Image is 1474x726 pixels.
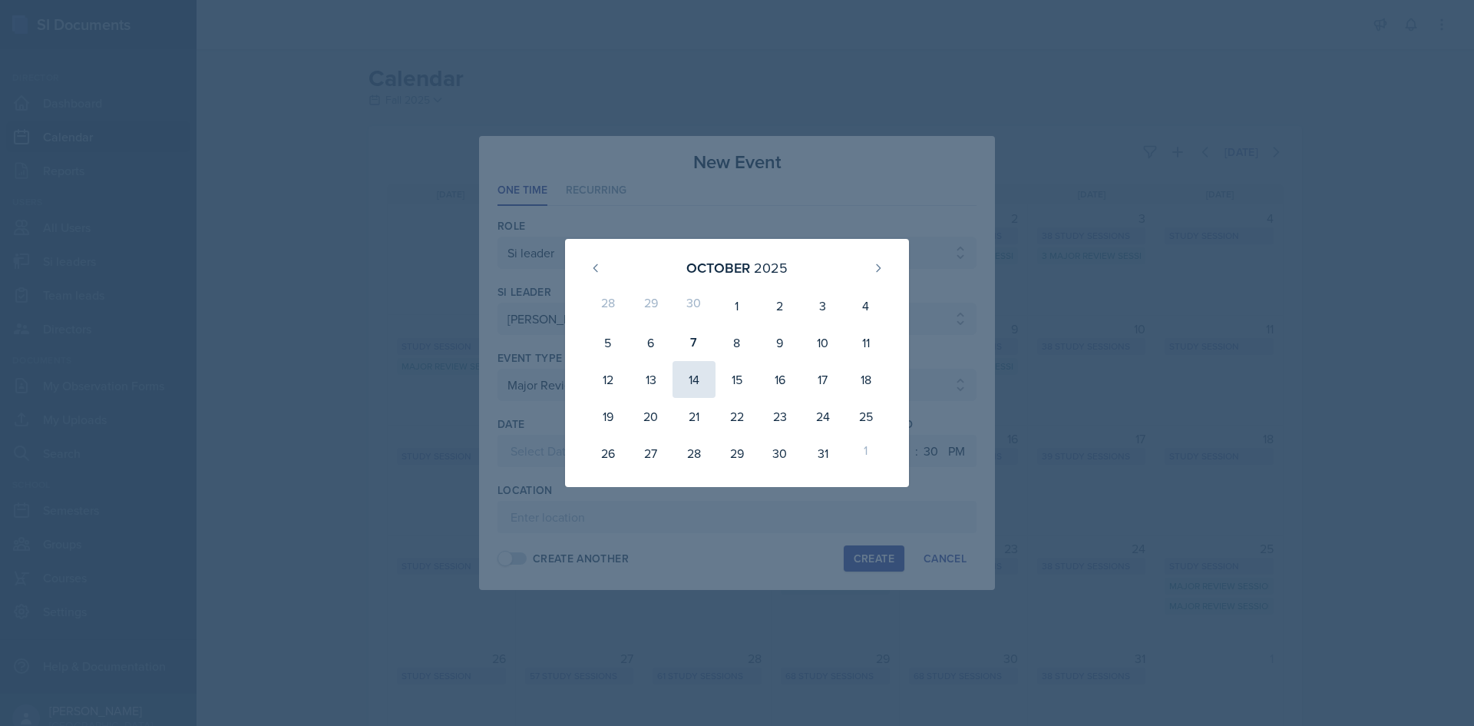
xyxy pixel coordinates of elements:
div: 28 [673,435,716,472]
div: 2025 [754,257,788,278]
div: 12 [587,361,630,398]
div: 30 [673,287,716,324]
div: 29 [716,435,758,472]
div: 17 [801,361,844,398]
div: 2 [758,287,801,324]
div: 15 [716,361,758,398]
div: 1 [716,287,758,324]
div: 10 [801,324,844,361]
div: 26 [587,435,630,472]
div: 8 [716,324,758,361]
div: 5 [587,324,630,361]
div: 11 [844,324,887,361]
div: 4 [844,287,887,324]
div: 9 [758,324,801,361]
div: 6 [630,324,673,361]
div: 18 [844,361,887,398]
div: 1 [844,435,887,472]
div: 29 [630,287,673,324]
div: 23 [758,398,801,435]
div: 21 [673,398,716,435]
div: 24 [801,398,844,435]
div: 13 [630,361,673,398]
div: 20 [630,398,673,435]
div: 28 [587,287,630,324]
div: 27 [630,435,673,472]
div: 14 [673,361,716,398]
div: 30 [758,435,801,472]
div: 7 [673,324,716,361]
div: 25 [844,398,887,435]
div: 31 [801,435,844,472]
div: 16 [758,361,801,398]
div: 19 [587,398,630,435]
div: October [686,257,750,278]
div: 3 [801,287,844,324]
div: 22 [716,398,758,435]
